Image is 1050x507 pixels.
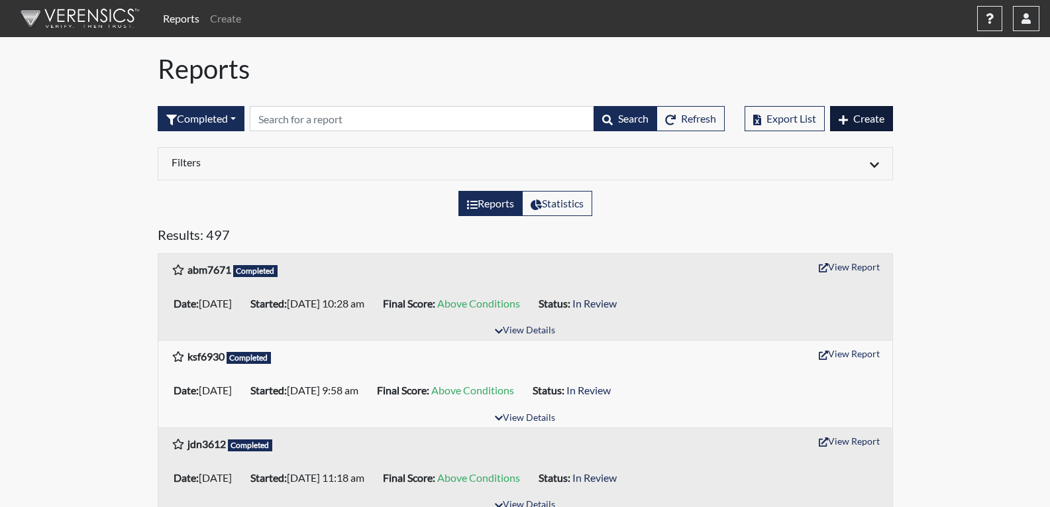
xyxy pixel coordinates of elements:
span: In Review [572,297,617,310]
span: Above Conditions [431,384,514,396]
span: Above Conditions [437,297,520,310]
h6: Filters [172,156,515,168]
b: Started: [250,471,287,484]
span: Completed [227,352,272,364]
span: In Review [566,384,611,396]
input: Search by Registration ID, Interview Number, or Investigation Name. [250,106,594,131]
b: Started: [250,297,287,310]
li: [DATE] 11:18 am [245,467,378,488]
span: Completed [233,265,278,277]
span: Export List [766,112,816,125]
button: Export List [745,106,825,131]
b: Date: [174,297,199,310]
h1: Reports [158,53,893,85]
li: [DATE] 9:58 am [245,380,372,401]
span: Above Conditions [437,471,520,484]
b: Status: [533,384,564,396]
b: Status: [539,471,570,484]
li: [DATE] [168,467,245,488]
button: View Report [813,431,886,451]
button: View Details [489,410,561,427]
label: View the list of reports [458,191,523,216]
button: View Report [813,343,886,364]
span: Create [853,112,884,125]
span: In Review [572,471,617,484]
div: Click to expand/collapse filters [162,156,889,172]
button: Refresh [656,106,725,131]
b: Status: [539,297,570,310]
span: Completed [228,439,273,451]
b: jdn3612 [187,437,226,450]
button: Create [830,106,893,131]
b: Started: [250,384,287,396]
b: Date: [174,471,199,484]
b: Final Score: [383,297,435,310]
b: Final Score: [377,384,429,396]
a: Reports [158,5,205,32]
label: View statistics about completed interviews [522,191,592,216]
button: Completed [158,106,244,131]
li: [DATE] 10:28 am [245,293,378,314]
b: Date: [174,384,199,396]
li: [DATE] [168,293,245,314]
span: Search [618,112,649,125]
button: Search [594,106,657,131]
a: Create [205,5,246,32]
span: Refresh [681,112,716,125]
b: abm7671 [187,263,231,276]
li: [DATE] [168,380,245,401]
button: View Report [813,256,886,277]
div: Filter by interview status [158,106,244,131]
b: Final Score: [383,471,435,484]
b: ksf6930 [187,350,225,363]
button: View Details [489,322,561,340]
h5: Results: 497 [158,227,893,248]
